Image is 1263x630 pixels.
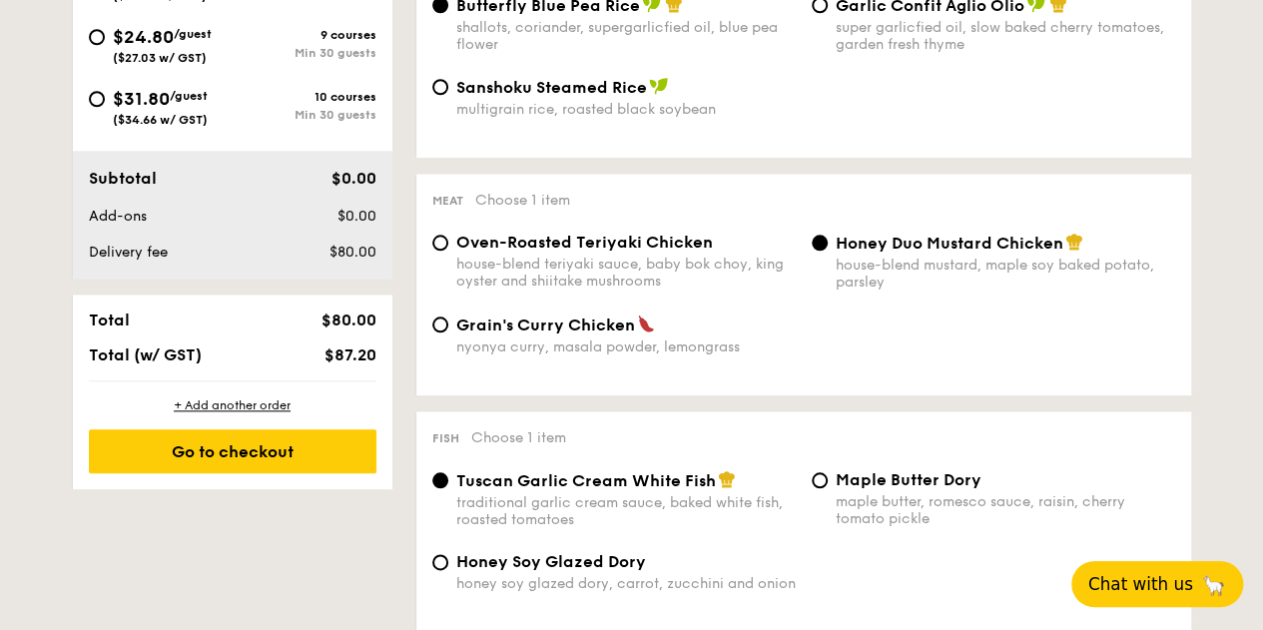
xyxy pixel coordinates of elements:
[836,19,1175,53] div: super garlicfied oil, slow baked cherry tomatoes, garden fresh thyme
[233,90,376,104] div: 10 courses
[170,89,208,103] span: /guest
[113,113,208,127] span: ($34.66 w/ GST)
[456,101,796,118] div: multigrain rice, roasted black soybean
[836,257,1175,291] div: house-blend mustard, maple soy baked potato, parsley
[233,28,376,42] div: 9 courses
[1065,233,1083,251] img: icon-chef-hat.a58ddaea.svg
[637,315,655,332] img: icon-spicy.37a8142b.svg
[89,311,130,329] span: Total
[330,169,375,188] span: $0.00
[432,431,459,445] span: Fish
[456,256,796,290] div: house-blend teriyaki sauce, baby bok choy, king oyster and shiitake mushrooms
[475,192,570,209] span: Choose 1 item
[456,19,796,53] div: shallots, coriander, supergarlicfied oil, blue pea flower
[233,46,376,60] div: Min 30 guests
[113,51,207,65] span: ($27.03 w/ GST)
[89,29,105,45] input: $24.80/guest($27.03 w/ GST)9 coursesMin 30 guests
[89,345,202,364] span: Total (w/ GST)
[432,472,448,488] input: Tuscan Garlic Cream White Fishtraditional garlic cream sauce, baked white fish, roasted tomatoes
[89,397,376,413] div: + Add another order
[328,244,375,261] span: $80.00
[456,552,646,571] span: Honey Soy Glazed Dory
[456,78,647,97] span: Sanshoku Steamed Rice
[718,470,736,488] img: icon-chef-hat.a58ddaea.svg
[174,27,212,41] span: /guest
[456,494,796,528] div: traditional garlic cream sauce, baked white fish, roasted tomatoes
[471,429,566,446] span: Choose 1 item
[323,345,375,364] span: $87.20
[1071,561,1243,607] button: Chat with us🦙
[432,316,448,332] input: Grain's Curry Chickennyonya curry, masala powder, lemongrass
[812,472,828,488] input: Maple Butter Dorymaple butter, romesco sauce, raisin, cherry tomato pickle
[432,79,448,95] input: Sanshoku Steamed Ricemultigrain rice, roasted black soybean
[836,234,1063,253] span: Honey Duo Mustard Chicken
[89,244,168,261] span: Delivery fee
[649,77,669,95] img: icon-vegan.f8ff3823.svg
[456,315,635,334] span: Grain's Curry Chicken
[89,169,157,188] span: Subtotal
[1088,574,1193,594] span: Chat with us
[89,208,147,225] span: Add-ons
[89,429,376,473] div: Go to checkout
[432,235,448,251] input: Oven-Roasted Teriyaki Chickenhouse-blend teriyaki sauce, baby bok choy, king oyster and shiitake ...
[812,235,828,251] input: Honey Duo Mustard Chickenhouse-blend mustard, maple soy baked potato, parsley
[836,493,1175,527] div: maple butter, romesco sauce, raisin, cherry tomato pickle
[456,575,796,592] div: honey soy glazed dory, carrot, zucchini and onion
[432,554,448,570] input: Honey Soy Glazed Doryhoney soy glazed dory, carrot, zucchini and onion
[1201,572,1226,596] span: 🦙
[233,108,376,122] div: Min 30 guests
[836,470,981,489] span: Maple Butter Dory
[113,88,170,110] span: $31.80
[432,194,463,208] span: Meat
[89,91,105,107] input: $31.80/guest($34.66 w/ GST)10 coursesMin 30 guests
[456,233,713,252] span: Oven-Roasted Teriyaki Chicken
[336,208,375,225] span: $0.00
[456,471,716,490] span: Tuscan Garlic Cream White Fish
[113,26,174,48] span: $24.80
[456,338,796,355] div: nyonya curry, masala powder, lemongrass
[320,311,375,329] span: $80.00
